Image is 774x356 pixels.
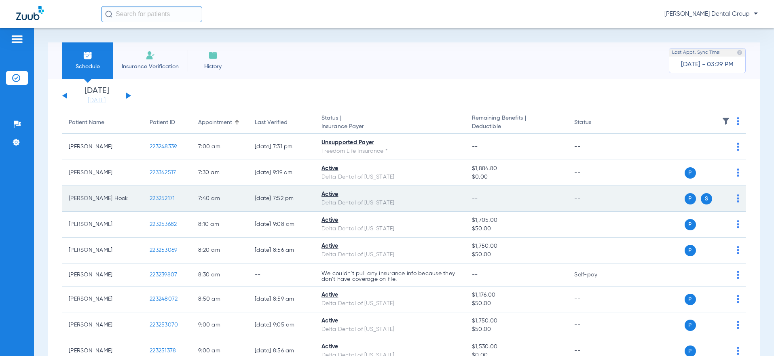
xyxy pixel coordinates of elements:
[472,242,562,251] span: $1,750.00
[472,173,562,181] span: $0.00
[16,6,44,20] img: Zuub Logo
[198,118,242,127] div: Appointment
[672,48,721,57] span: Last Appt. Sync Time:
[150,272,177,278] span: 223239807
[62,312,143,338] td: [PERSON_NAME]
[62,134,143,160] td: [PERSON_NAME]
[192,238,248,263] td: 8:20 AM
[72,87,121,105] li: [DATE]
[685,294,696,305] span: P
[68,63,107,71] span: Schedule
[568,238,622,263] td: --
[248,186,315,212] td: [DATE] 7:52 PM
[737,50,742,55] img: last sync help info
[321,122,459,131] span: Insurance Payer
[192,160,248,186] td: 7:30 AM
[321,139,459,147] div: Unsupported Payer
[568,160,622,186] td: --
[472,144,478,150] span: --
[472,291,562,299] span: $1,176.00
[685,320,696,331] span: P
[321,299,459,308] div: Delta Dental of [US_STATE]
[62,160,143,186] td: [PERSON_NAME]
[248,212,315,238] td: [DATE] 9:08 AM
[472,272,478,278] span: --
[321,325,459,334] div: Delta Dental of [US_STATE]
[62,286,143,312] td: [PERSON_NAME]
[472,225,562,233] span: $50.00
[734,317,774,356] iframe: Chat Widget
[722,117,730,125] img: filter.svg
[321,291,459,299] div: Active
[62,238,143,263] td: [PERSON_NAME]
[737,169,739,177] img: group-dot-blue.svg
[737,295,739,303] img: group-dot-blue.svg
[321,225,459,233] div: Delta Dental of [US_STATE]
[150,296,178,302] span: 223248072
[737,143,739,151] img: group-dot-blue.svg
[248,312,315,338] td: [DATE] 9:05 AM
[69,118,137,127] div: Patient Name
[150,144,177,150] span: 223248339
[150,322,178,328] span: 223253070
[192,263,248,286] td: 8:30 AM
[472,251,562,259] span: $50.00
[568,212,622,238] td: --
[664,10,758,18] span: [PERSON_NAME] Dental Group
[321,216,459,225] div: Active
[146,51,155,60] img: Manual Insurance Verification
[472,216,562,225] span: $1,705.00
[685,167,696,179] span: P
[472,299,562,308] span: $50.00
[150,221,177,227] span: 223253682
[472,317,562,325] span: $1,750.00
[321,271,459,282] p: We couldn’t pull any insurance info because they don’t have coverage on file.
[568,286,622,312] td: --
[192,186,248,212] td: 7:40 AM
[62,212,143,238] td: [PERSON_NAME]
[321,317,459,325] div: Active
[737,271,739,279] img: group-dot-blue.svg
[685,193,696,204] span: P
[472,325,562,334] span: $50.00
[255,118,288,127] div: Last Verified
[737,246,739,254] img: group-dot-blue.svg
[737,220,739,228] img: group-dot-blue.svg
[737,117,739,125] img: group-dot-blue.svg
[83,51,93,60] img: Schedule
[248,160,315,186] td: [DATE] 9:19 AM
[72,97,121,105] a: [DATE]
[568,134,622,160] td: --
[472,122,562,131] span: Deductible
[69,118,104,127] div: Patient Name
[192,312,248,338] td: 9:00 AM
[198,118,232,127] div: Appointment
[192,134,248,160] td: 7:00 AM
[568,186,622,212] td: --
[192,286,248,312] td: 8:50 AM
[568,263,622,286] td: Self-pay
[105,11,112,18] img: Search Icon
[321,251,459,259] div: Delta Dental of [US_STATE]
[150,196,175,201] span: 223252171
[681,61,734,69] span: [DATE] - 03:29 PM
[685,245,696,256] span: P
[101,6,202,22] input: Search for patients
[472,164,562,173] span: $1,884.80
[321,164,459,173] div: Active
[321,173,459,181] div: Delta Dental of [US_STATE]
[701,193,712,204] span: S
[321,199,459,207] div: Delta Dental of [US_STATE]
[150,118,185,127] div: Patient ID
[119,63,182,71] span: Insurance Verification
[472,343,562,351] span: $1,530.00
[685,219,696,230] span: P
[472,196,478,201] span: --
[150,118,175,127] div: Patient ID
[194,63,232,71] span: History
[248,263,315,286] td: --
[248,238,315,263] td: [DATE] 8:56 AM
[150,247,177,253] span: 223253069
[568,312,622,338] td: --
